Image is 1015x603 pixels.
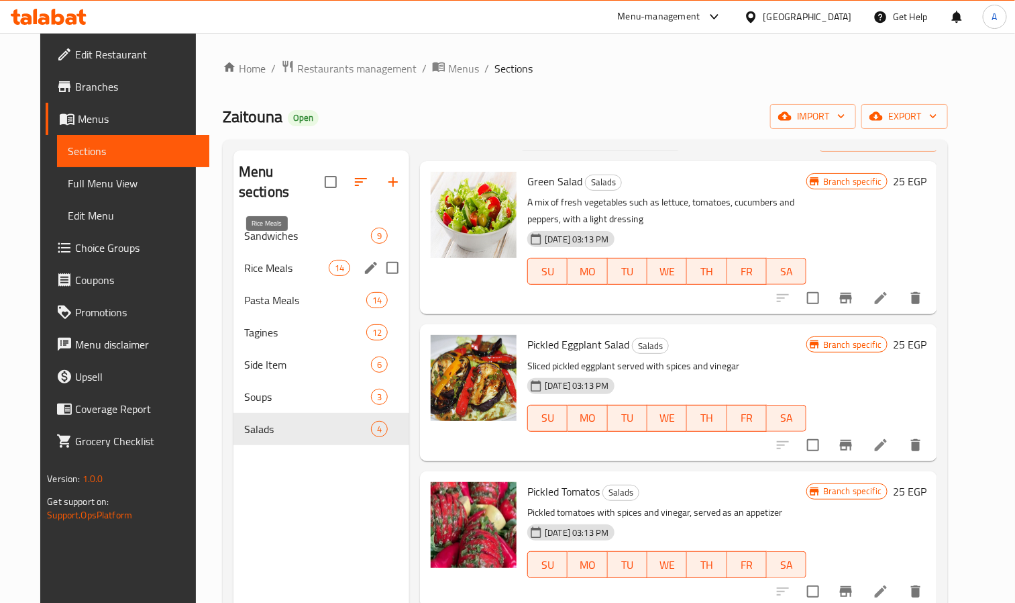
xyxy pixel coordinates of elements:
[533,408,562,428] span: SU
[799,284,827,312] span: Select to update
[377,166,409,198] button: Add section
[233,284,409,316] div: Pasta Meals14
[244,324,366,340] span: Tagines
[244,228,371,244] div: Sandwiches
[244,421,371,437] span: Salads
[527,551,568,578] button: SU
[653,555,682,575] span: WE
[233,252,409,284] div: Rice Meals14edit
[244,357,371,373] span: Side Item
[367,326,387,339] span: 12
[372,391,387,404] span: 3
[46,296,210,328] a: Promotions
[47,493,109,510] span: Get support on:
[75,401,199,417] span: Coverage Report
[873,437,889,453] a: Edit menu item
[618,9,700,25] div: Menu-management
[431,335,517,421] img: Pickled Eggplant Salad
[872,108,937,125] span: export
[799,431,827,459] span: Select to update
[288,110,319,126] div: Open
[82,470,103,488] span: 1.0.0
[527,504,806,521] p: Pickled tomatoes with spices and vinegar, served as an appetizer
[75,240,199,256] span: Choice Groups
[727,258,767,285] button: FR
[329,260,350,276] div: items
[613,408,642,428] span: TU
[733,408,761,428] span: FR
[233,214,409,451] nav: Menu sections
[46,393,210,425] a: Coverage Report
[893,172,926,191] h6: 25 EGP
[539,526,614,539] span: [DATE] 03:13 PM
[647,258,687,285] button: WE
[573,408,602,428] span: MO
[46,71,210,103] a: Branches
[573,555,602,575] span: MO
[317,168,345,196] span: Select all sections
[692,262,721,281] span: TH
[767,551,806,578] button: SA
[223,60,948,77] nav: breadcrumb
[568,551,607,578] button: MO
[692,408,721,428] span: TH
[223,101,282,132] span: Zaitouna
[46,103,210,135] a: Menus
[372,230,387,242] span: 9
[687,405,727,432] button: TH
[494,60,533,77] span: Sections
[372,423,387,436] span: 4
[345,166,377,198] span: Sort sections
[830,429,862,461] button: Branch-specific-item
[75,336,199,353] span: Menu disclaimer
[770,104,856,129] button: import
[632,338,669,354] div: Salads
[781,108,845,125] span: import
[75,304,199,320] span: Promotions
[371,228,388,244] div: items
[57,135,210,167] a: Sections
[75,46,199,62] span: Edit Restaurant
[772,555,801,575] span: SA
[692,555,721,575] span: TH
[633,338,668,354] span: Salads
[431,482,517,568] img: Pickled Tomatos
[432,60,479,77] a: Menus
[647,551,687,578] button: WE
[608,551,647,578] button: TU
[484,60,489,77] li: /
[608,258,647,285] button: TU
[57,199,210,232] a: Edit Menu
[613,555,642,575] span: TU
[367,294,387,307] span: 14
[527,258,568,285] button: SU
[900,282,932,314] button: delete
[233,316,409,349] div: Tagines12
[233,349,409,381] div: Side Item6
[613,262,642,281] span: TU
[527,405,568,432] button: SU
[47,506,132,524] a: Support.OpsPlatform
[818,175,887,188] span: Branch specific
[992,9,998,24] span: A
[46,328,210,361] a: Menu disclaimer
[527,334,629,355] span: Pickled Eggplant Salad
[772,408,801,428] span: SA
[68,207,199,224] span: Edit Menu
[297,60,417,77] span: Restaurants management
[873,290,889,306] a: Edit menu item
[586,175,621,190] span: Salads
[244,260,329,276] span: Rice Meals
[733,555,761,575] span: FR
[47,470,80,488] span: Version:
[422,60,427,77] li: /
[568,405,607,432] button: MO
[653,262,682,281] span: WE
[244,292,366,308] span: Pasta Meals
[68,175,199,191] span: Full Menu View
[893,335,926,354] h6: 25 EGP
[539,233,614,246] span: [DATE] 03:13 PM
[46,38,210,71] a: Edit Restaurant
[329,262,350,275] span: 14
